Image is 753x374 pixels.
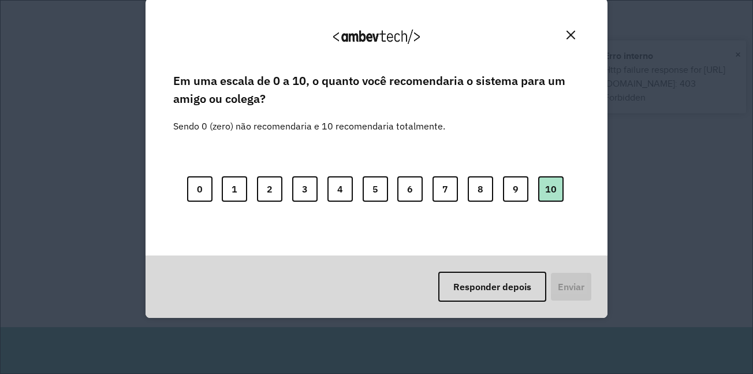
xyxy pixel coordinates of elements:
[333,29,420,44] img: Logo Ambevtech
[222,176,247,202] button: 1
[566,31,575,39] img: Close
[562,26,580,44] button: Close
[363,176,388,202] button: 5
[468,176,493,202] button: 8
[538,176,564,202] button: 10
[187,176,213,202] button: 0
[503,176,528,202] button: 9
[438,272,546,302] button: Responder depois
[257,176,282,202] button: 2
[397,176,423,202] button: 6
[327,176,353,202] button: 4
[173,72,580,108] label: Em uma escala de 0 a 10, o quanto você recomendaria o sistema para um amigo ou colega?
[292,176,318,202] button: 3
[433,176,458,202] button: 7
[173,105,445,133] label: Sendo 0 (zero) não recomendaria e 10 recomendaria totalmente.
